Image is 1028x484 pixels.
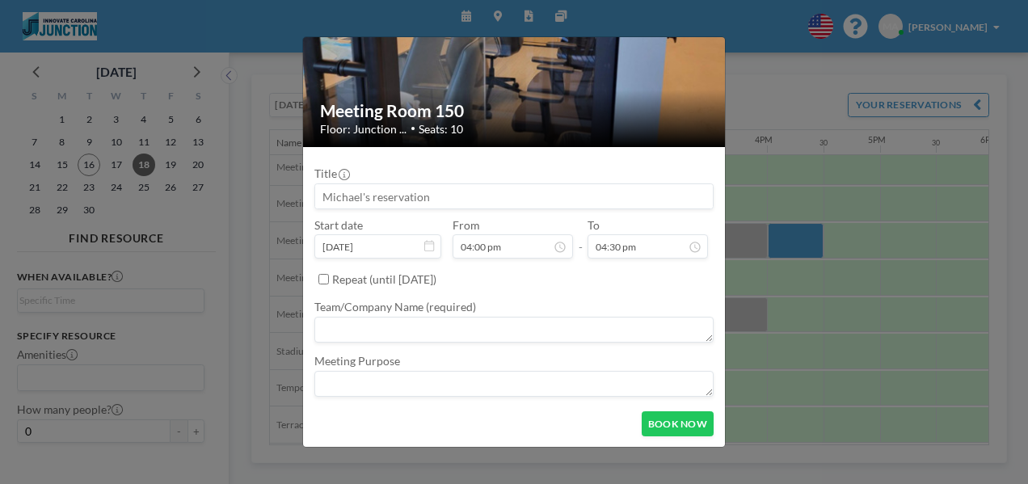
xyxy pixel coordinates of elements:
[315,184,713,208] input: Michael's reservation
[314,218,363,232] label: Start date
[642,411,714,436] button: BOOK NOW
[314,166,348,180] label: Title
[320,122,407,136] span: Floor: Junction ...
[314,354,400,368] label: Meeting Purpose
[579,223,583,254] span: -
[453,218,479,232] label: From
[314,300,476,314] label: Team/Company Name (required)
[419,122,463,136] span: Seats: 10
[320,100,710,121] h2: Meeting Room 150
[588,218,600,232] label: To
[332,272,436,286] label: Repeat (until [DATE])
[411,124,415,134] span: •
